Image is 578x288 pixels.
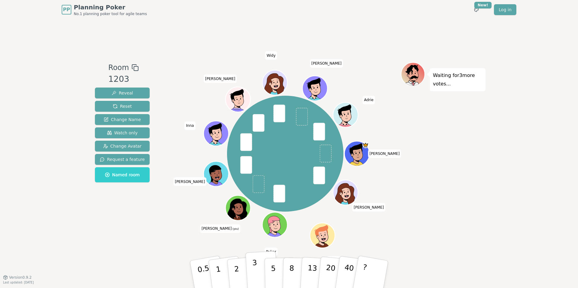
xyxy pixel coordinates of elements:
[95,88,150,98] button: Reveal
[362,142,369,148] span: Nguyen is the host
[107,130,138,136] span: Watch only
[368,149,401,158] span: Click to change your name
[494,4,516,15] a: Log in
[184,121,195,130] span: Click to change your name
[226,196,250,220] button: Click to change your avatar
[433,71,482,88] p: Waiting for 3 more votes...
[200,224,240,233] span: Click to change your name
[204,75,237,83] span: Click to change your name
[95,167,150,182] button: Named room
[173,178,206,186] span: Click to change your name
[3,281,34,284] span: Last updated: [DATE]
[105,172,140,178] span: Named room
[112,90,133,96] span: Reveal
[108,62,129,73] span: Room
[471,4,482,15] button: New!
[9,275,32,280] span: Version 0.9.2
[95,101,150,112] button: Reset
[103,143,142,149] span: Change Avatar
[95,141,150,152] button: Change Avatar
[104,117,141,123] span: Change Name
[265,51,277,60] span: Click to change your name
[232,228,239,230] span: (you)
[310,59,343,68] span: Click to change your name
[108,73,138,85] div: 1203
[113,103,132,109] span: Reset
[474,2,492,8] div: New!
[352,203,385,212] span: Click to change your name
[74,11,147,16] span: No.1 planning poker tool for agile teams
[362,96,375,104] span: Click to change your name
[95,114,150,125] button: Change Name
[95,154,150,165] button: Request a feature
[95,127,150,138] button: Watch only
[100,156,145,162] span: Request a feature
[265,248,278,256] span: Click to change your name
[62,3,147,16] a: PPPlanning PokerNo.1 planning poker tool for agile teams
[3,275,32,280] button: Version0.9.2
[74,3,147,11] span: Planning Poker
[63,6,70,13] span: PP
[327,256,341,264] span: Click to change your name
